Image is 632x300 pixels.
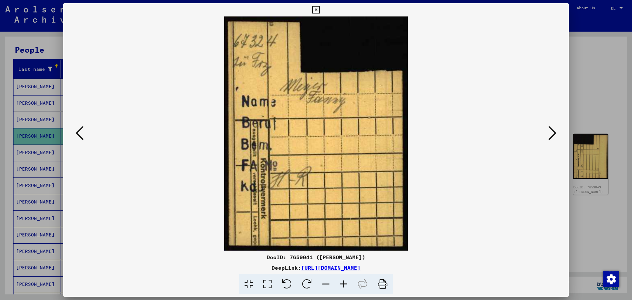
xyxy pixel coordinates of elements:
font: DocID: 7659041 ([PERSON_NAME]) [267,254,365,260]
img: 001.jpg [86,16,546,251]
a: [URL][DOMAIN_NAME] [301,264,360,271]
img: Change consent [603,271,619,287]
font: DeepLink: [272,264,301,271]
